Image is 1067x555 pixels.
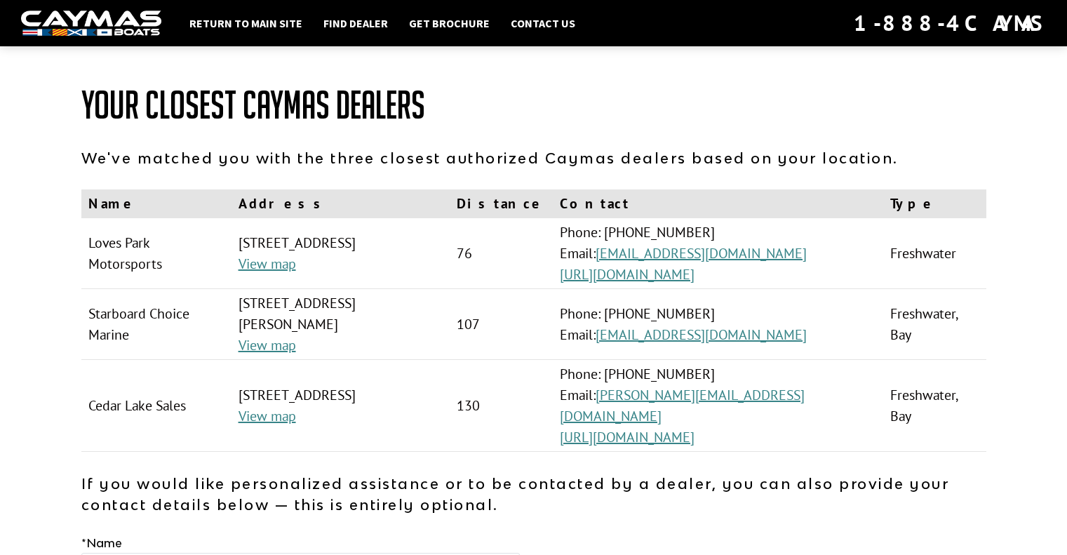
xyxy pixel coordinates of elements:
[231,218,450,289] td: [STREET_ADDRESS]
[596,326,807,344] a: [EMAIL_ADDRESS][DOMAIN_NAME]
[81,84,986,126] h1: Your Closest Caymas Dealers
[596,244,807,262] a: [EMAIL_ADDRESS][DOMAIN_NAME]
[81,147,986,168] p: We've matched you with the three closest authorized Caymas dealers based on your location.
[81,360,231,452] td: Cedar Lake Sales
[560,386,805,425] a: [PERSON_NAME][EMAIL_ADDRESS][DOMAIN_NAME]
[316,14,395,32] a: Find Dealer
[81,289,231,360] td: Starboard Choice Marine
[239,336,296,354] a: View map
[553,360,883,452] td: Phone: [PHONE_NUMBER] Email:
[182,14,309,32] a: Return to main site
[560,428,694,446] a: [URL][DOMAIN_NAME]
[883,289,986,360] td: Freshwater, Bay
[81,189,231,218] th: Name
[21,11,161,36] img: white-logo-c9c8dbefe5ff5ceceb0f0178aa75bf4bb51f6bca0971e226c86eb53dfe498488.png
[402,14,497,32] a: Get Brochure
[239,407,296,425] a: View map
[560,265,694,283] a: [URL][DOMAIN_NAME]
[450,289,553,360] td: 107
[883,218,986,289] td: Freshwater
[81,473,986,515] p: If you would like personalized assistance or to be contacted by a dealer, you can also provide yo...
[883,189,986,218] th: Type
[231,289,450,360] td: [STREET_ADDRESS][PERSON_NAME]
[81,535,122,551] label: Name
[450,360,553,452] td: 130
[450,189,553,218] th: Distance
[81,218,231,289] td: Loves Park Motorsports
[239,255,296,273] a: View map
[553,289,883,360] td: Phone: [PHONE_NUMBER] Email:
[553,218,883,289] td: Phone: [PHONE_NUMBER] Email:
[854,8,1046,39] div: 1-888-4CAYMAS
[883,360,986,452] td: Freshwater, Bay
[553,189,883,218] th: Contact
[504,14,582,32] a: Contact Us
[231,360,450,452] td: [STREET_ADDRESS]
[450,218,553,289] td: 76
[231,189,450,218] th: Address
